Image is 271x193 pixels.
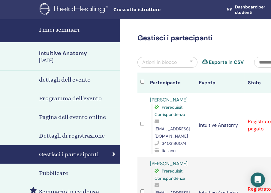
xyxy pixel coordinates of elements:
td: Intuitive Anatomy [196,93,245,157]
th: Evento [196,73,245,93]
div: Intuitive Anatomy [39,50,116,57]
img: logo.png [40,3,110,17]
th: Partecipante [147,73,196,93]
span: Italiano [162,148,176,153]
a: [PERSON_NAME] [150,97,188,103]
span: 3403186074 [162,141,187,146]
h4: Pagina dell'evento online [39,113,106,122]
h4: I miei seminari [39,25,116,34]
span: Prerequisiti Corrispondenza [155,168,185,181]
a: [PERSON_NAME] [150,160,188,167]
span: Cruscotto istruttore [113,7,203,13]
h4: Dettagli di registrazione [39,131,105,140]
div: Azioni in blocco [142,59,177,66]
div: [DATE] [39,57,116,64]
div: Open Intercom Messenger [251,173,265,187]
span: [EMAIL_ADDRESS][DOMAIN_NAME] [155,126,190,139]
h4: Programma dell'evento [39,94,102,103]
span: Prerequisiti Corrispondenza [155,104,185,117]
h4: Gestisci i partecipanti [39,150,99,159]
h4: Pubblicare [39,169,68,178]
img: graduation-cap-white.svg [226,7,233,12]
a: Esporta in CSV [209,59,244,66]
h4: dettagli dell'evento [39,75,91,84]
a: Intuitive Anatomy[DATE] [35,50,120,64]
